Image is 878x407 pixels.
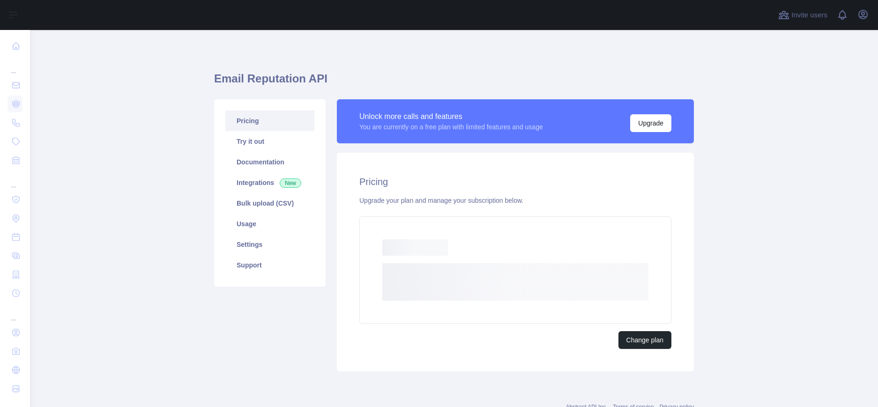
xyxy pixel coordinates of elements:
div: Unlock more calls and features [359,111,543,122]
div: You are currently on a free plan with limited features and usage [359,122,543,132]
span: Invite users [791,10,827,21]
span: New [280,178,301,188]
a: Integrations New [225,172,314,193]
div: ... [7,170,22,189]
button: Upgrade [630,114,671,132]
h1: Email Reputation API [214,71,694,94]
a: Documentation [225,152,314,172]
div: ... [7,303,22,322]
a: Bulk upload (CSV) [225,193,314,214]
a: Settings [225,234,314,255]
a: Usage [225,214,314,234]
a: Pricing [225,111,314,131]
div: ... [7,56,22,75]
h2: Pricing [359,175,671,188]
a: Try it out [225,131,314,152]
button: Invite users [776,7,829,22]
a: Support [225,255,314,275]
button: Change plan [618,331,671,349]
div: Upgrade your plan and manage your subscription below. [359,196,671,205]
